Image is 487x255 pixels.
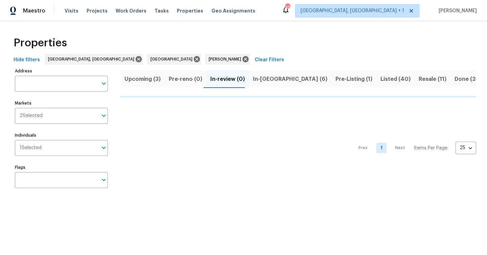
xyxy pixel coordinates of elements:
button: Open [99,79,109,88]
span: [GEOGRAPHIC_DATA] [150,56,195,63]
a: Goto page 1 [376,143,387,153]
label: Address [15,69,108,73]
div: [GEOGRAPHIC_DATA], [GEOGRAPHIC_DATA] [45,54,143,65]
span: Upcoming (3) [124,74,161,84]
span: Done (287) [455,74,485,84]
span: Resale (11) [419,74,446,84]
span: 1 Selected [20,145,42,151]
span: [PERSON_NAME] [209,56,244,63]
span: Pre-Listing (1) [335,74,372,84]
div: 43 [285,4,290,11]
button: Open [99,143,109,153]
label: Flags [15,165,108,169]
span: Properties [177,7,203,14]
span: [GEOGRAPHIC_DATA], [GEOGRAPHIC_DATA] [48,56,137,63]
span: Tasks [155,8,169,13]
button: Open [99,175,109,185]
span: [PERSON_NAME] [436,7,477,14]
button: Clear Filters [252,54,287,66]
button: Hide filters [11,54,43,66]
span: In-[GEOGRAPHIC_DATA] (6) [253,74,327,84]
span: In-review (0) [210,74,245,84]
span: Pre-reno (0) [169,74,202,84]
div: 25 [456,139,476,157]
span: Hide filters [14,56,40,64]
span: Projects [87,7,108,14]
span: Clear Filters [255,56,284,64]
nav: Pagination Navigation [352,101,476,195]
span: 2 Selected [20,113,43,119]
label: Markets [15,101,108,105]
span: Geo Assignments [211,7,255,14]
div: [PERSON_NAME] [205,54,250,65]
span: Listed (40) [380,74,411,84]
span: Properties [14,40,67,46]
span: Visits [65,7,78,14]
label: Individuals [15,133,108,137]
div: [GEOGRAPHIC_DATA] [147,54,201,65]
span: Maestro [23,7,45,14]
span: [GEOGRAPHIC_DATA], [GEOGRAPHIC_DATA] + 1 [301,7,404,14]
button: Open [99,111,109,120]
p: Items Per Page [414,145,447,152]
span: Work Orders [116,7,146,14]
